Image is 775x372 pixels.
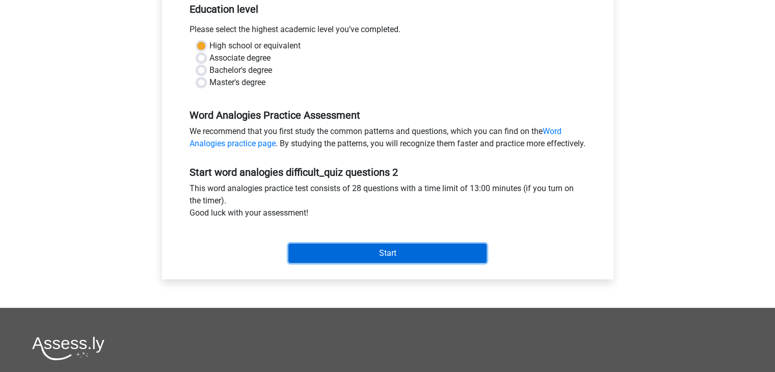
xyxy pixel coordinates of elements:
div: This word analogies practice test consists of 28 questions with a time limit of 13:00 minutes (if... [182,182,594,223]
label: Associate degree [209,52,271,64]
label: Master's degree [209,76,265,89]
h5: Start word analogies difficult_quiz questions 2 [190,166,586,178]
h5: Word Analogies Practice Assessment [190,109,586,121]
label: High school or equivalent [209,40,301,52]
label: Bachelor's degree [209,64,272,76]
img: Assessly logo [32,336,104,360]
div: Please select the highest academic level you’ve completed. [182,23,594,40]
input: Start [288,244,487,263]
div: We recommend that you first study the common patterns and questions, which you can find on the . ... [182,125,594,154]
